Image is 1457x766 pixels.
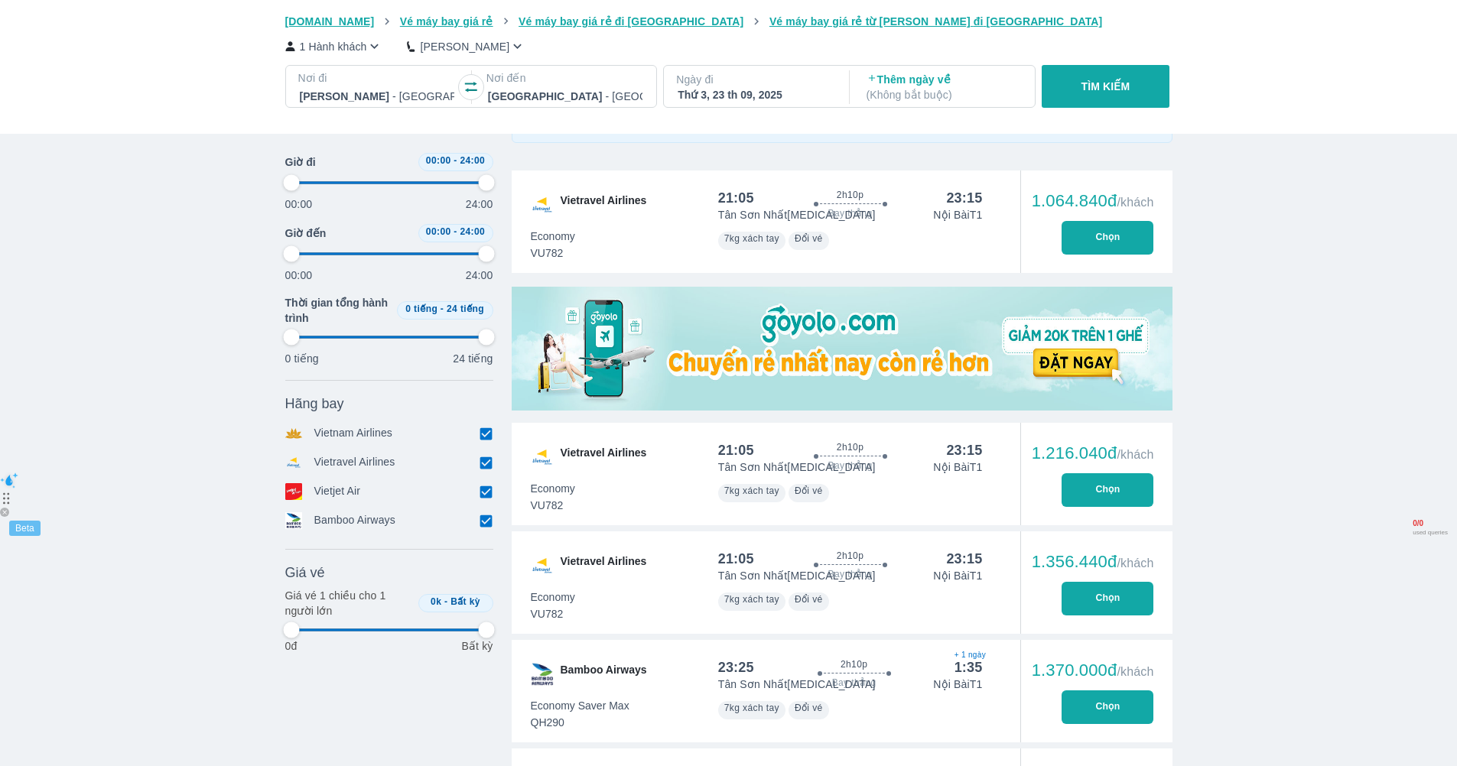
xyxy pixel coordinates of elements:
[426,155,451,166] span: 00:00
[454,155,457,166] span: -
[285,588,412,618] p: Giá vé 1 chiều cho 1 người lớn
[1117,557,1153,570] span: /khách
[837,189,863,201] span: 2h10p
[1062,582,1153,615] button: Chọn
[946,441,982,459] div: 23:15
[1032,661,1154,680] div: 1.370.000đ
[933,207,982,222] p: Nội Bài T1
[676,72,834,87] p: Ngày đi
[1117,665,1153,678] span: /khách
[561,662,647,686] span: Bamboo Airways
[795,703,823,713] span: Đổi vé
[447,303,484,314] span: 24 tiếng
[285,15,375,28] span: [DOMAIN_NAME]
[531,498,575,513] span: VU782
[1062,473,1153,507] button: Chọn
[420,39,509,54] p: [PERSON_NAME]
[531,481,575,496] span: Economy
[486,70,644,86] p: Nơi đến
[795,233,823,244] span: Đổi vé
[724,485,779,496] span: 7kg xách tay
[933,677,982,692] p: Nội Bài T1
[285,295,391,326] span: Thời gian tổng hành trình
[460,155,485,166] span: 24:00
[1117,448,1153,461] span: /khách
[718,568,876,583] p: Tân Sơn Nhất [MEDICAL_DATA]
[407,38,525,54] button: [PERSON_NAME]
[561,553,647,578] span: Vietravel Airlines
[531,229,575,244] span: Economy
[955,649,983,661] span: + 1 ngày
[946,189,982,207] div: 23:15
[841,658,867,670] span: 2h10p
[795,594,823,605] span: Đổi vé
[450,596,480,607] span: Bất kỳ
[678,87,832,102] div: Thứ 3, 23 th 09, 2025
[718,677,876,692] p: Tân Sơn Nhất [MEDICAL_DATA]
[724,233,779,244] span: 7kg xách tay
[531,698,629,713] span: Economy Saver Max
[1117,196,1153,209] span: /khách
[444,596,447,607] span: -
[1042,65,1169,108] button: TÌM KIẾM
[466,268,493,283] p: 24:00
[718,189,754,207] div: 21:05
[466,196,493,212] p: 24:00
[946,550,982,568] div: 23:15
[314,425,393,442] p: Vietnam Airlines
[300,39,367,54] p: 1 Hành khách
[795,485,823,496] span: Đổi vé
[454,226,457,237] span: -
[561,193,647,217] span: Vietravel Airlines
[1081,79,1130,94] p: TÌM KIẾM
[530,445,555,469] img: VU
[867,72,1021,102] p: Thêm ngày về
[1413,519,1448,529] span: 0 / 0
[718,459,876,475] p: Tân Sơn Nhất [MEDICAL_DATA]
[285,196,313,212] p: 00:00
[718,207,876,222] p: Tân Sơn Nhất [MEDICAL_DATA]
[298,70,456,86] p: Nơi đi
[1413,529,1448,537] span: used queries
[530,553,555,578] img: VU
[441,303,444,314] span: -
[531,606,575,622] span: VU782
[431,596,441,607] span: 0k
[837,550,863,562] span: 2h10p
[530,662,555,686] img: QH
[285,351,319,366] p: 0 tiếng
[512,287,1172,411] img: media-0
[285,38,383,54] button: 1 Hành khách
[561,445,647,469] span: Vietravel Airlines
[718,550,754,568] div: 21:05
[933,459,982,475] p: Nội Bài T1
[314,483,361,500] p: Vietjet Air
[314,512,395,529] p: Bamboo Airways
[718,658,754,677] div: 23:25
[724,703,779,713] span: 7kg xách tay
[933,568,982,583] p: Nội Bài T1
[955,658,983,677] div: 1:35
[530,193,555,217] img: VU
[285,563,325,582] span: Giá vé
[285,154,316,170] span: Giờ đi
[1032,192,1154,210] div: 1.064.840đ
[314,454,395,471] p: Vietravel Airlines
[531,589,575,605] span: Economy
[519,15,743,28] span: Vé máy bay giá rẻ đi [GEOGRAPHIC_DATA]
[400,15,493,28] span: Vé máy bay giá rẻ
[461,638,493,654] p: Bất kỳ
[9,521,41,536] div: Beta
[837,441,863,453] span: 2h10p
[769,15,1103,28] span: Vé máy bay giá rẻ từ [PERSON_NAME] đi [GEOGRAPHIC_DATA]
[285,14,1172,29] nav: breadcrumb
[1062,690,1153,724] button: Chọn
[285,394,344,413] span: Hãng bay
[1062,221,1153,255] button: Chọn
[426,226,451,237] span: 00:00
[867,87,1021,102] p: ( Không bắt buộc )
[718,441,754,459] div: 21:05
[285,268,313,283] p: 00:00
[460,226,485,237] span: 24:00
[531,245,575,261] span: VU782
